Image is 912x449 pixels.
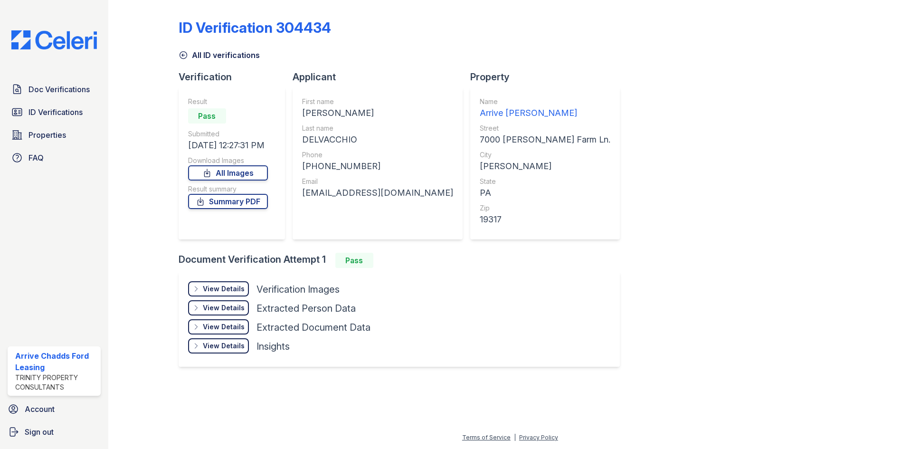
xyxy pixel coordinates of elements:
div: Document Verification Attempt 1 [179,253,627,268]
span: Sign out [25,426,54,438]
span: Account [25,403,55,415]
div: Phone [302,150,453,160]
div: Insights [256,340,290,353]
span: Properties [28,129,66,141]
div: Extracted Document Data [256,321,370,334]
div: View Details [203,284,245,294]
div: 7000 [PERSON_NAME] Farm Ln. [480,133,610,146]
span: FAQ [28,152,44,163]
div: 19317 [480,213,610,226]
div: Download Images [188,156,268,165]
img: CE_Logo_Blue-a8612792a0a2168367f1c8372b55b34899dd931a85d93a1a3d3e32e68fde9ad4.png [4,30,104,49]
div: Verification [179,70,293,84]
a: ID Verifications [8,103,101,122]
div: Result summary [188,184,268,194]
div: First name [302,97,453,106]
div: City [480,150,610,160]
div: Street [480,124,610,133]
div: View Details [203,341,245,351]
a: Terms of Service [462,434,511,441]
span: ID Verifications [28,106,83,118]
div: [PERSON_NAME] [480,160,610,173]
div: Pass [335,253,373,268]
div: Applicant [293,70,470,84]
iframe: chat widget [872,411,902,439]
div: View Details [203,322,245,332]
div: DELVACCHIO [302,133,453,146]
div: State [480,177,610,186]
div: Trinity Property Consultants [15,373,97,392]
a: Sign out [4,422,104,441]
a: Privacy Policy [519,434,558,441]
div: Pass [188,108,226,124]
a: FAQ [8,148,101,167]
div: | [514,434,516,441]
div: Verification Images [256,283,340,296]
div: [EMAIL_ADDRESS][DOMAIN_NAME] [302,186,453,200]
div: ID Verification 304434 [179,19,331,36]
a: Properties [8,125,101,144]
a: Name Arrive [PERSON_NAME] [480,97,610,120]
div: Property [470,70,627,84]
div: Name [480,97,610,106]
div: PA [480,186,610,200]
div: Arrive Chadds Ford Leasing [15,350,97,373]
a: Summary PDF [188,194,268,209]
div: [PERSON_NAME] [302,106,453,120]
a: All Images [188,165,268,181]
div: [PHONE_NUMBER] [302,160,453,173]
div: Result [188,97,268,106]
div: Email [302,177,453,186]
div: Extracted Person Data [256,302,356,315]
div: Last name [302,124,453,133]
div: Zip [480,203,610,213]
a: Doc Verifications [8,80,101,99]
div: Submitted [188,129,268,139]
span: Doc Verifications [28,84,90,95]
a: All ID verifications [179,49,260,61]
div: View Details [203,303,245,313]
a: Account [4,400,104,419]
div: Arrive [PERSON_NAME] [480,106,610,120]
div: [DATE] 12:27:31 PM [188,139,268,152]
